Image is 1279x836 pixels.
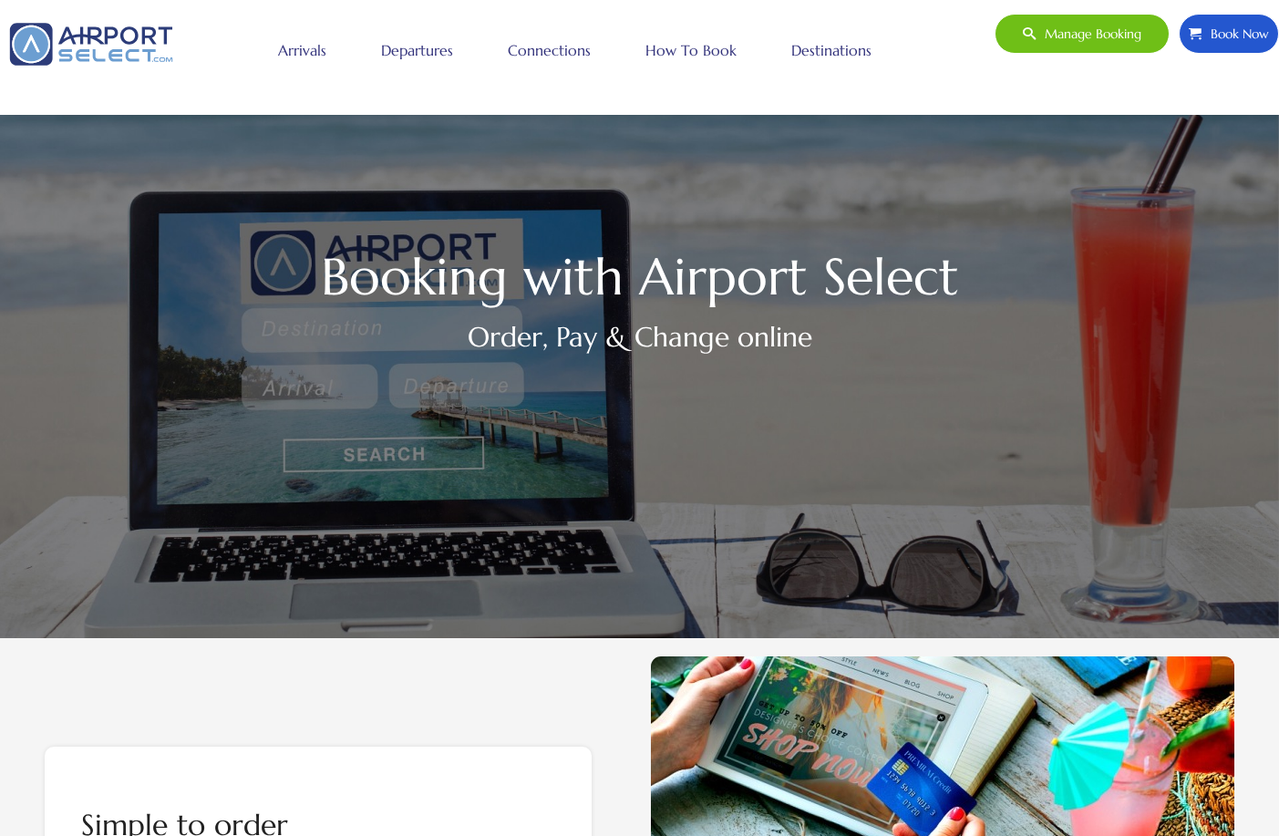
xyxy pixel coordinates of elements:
a: How to book [641,27,741,73]
a: Departures [376,27,458,73]
a: Manage booking [995,14,1170,54]
a: Destinations [787,27,876,73]
a: Connections [503,27,595,73]
h2: Order, Pay & Change online [45,316,1234,357]
a: Book Now [1179,14,1279,54]
span: Book Now [1202,15,1269,53]
a: Arrivals [273,27,331,73]
span: Manage booking [1036,15,1141,53]
h1: Booking with Airport Select [45,256,1234,298]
